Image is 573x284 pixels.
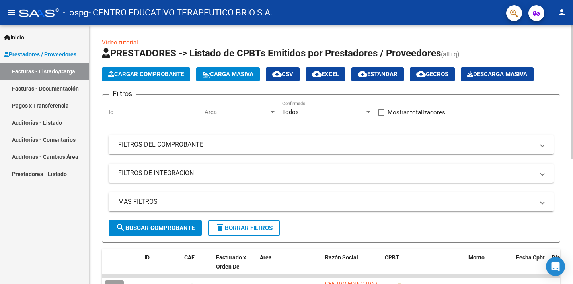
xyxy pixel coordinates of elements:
button: Estandar [351,67,404,81]
a: Video tutorial [102,39,138,46]
button: Descarga Masiva [461,67,534,81]
span: Area [260,254,272,261]
button: Borrar Filtros [208,220,280,236]
mat-icon: cloud_download [358,69,367,79]
span: EXCEL [312,71,339,78]
span: Mostrar totalizadores [388,108,445,117]
span: - ospg [63,4,88,21]
span: Area [205,108,269,116]
span: PRESTADORES -> Listado de CPBTs Emitidos por Prestadores / Proveedores [102,48,441,59]
button: Gecros [410,67,455,81]
button: CSV [266,67,300,81]
span: CSV [272,71,293,78]
datatable-header-cell: Fecha Cpbt [513,249,549,284]
span: Borrar Filtros [215,224,273,232]
span: - CENTRO EDUCATIVO TERAPEUTICO BRIO S.A. [88,4,273,21]
datatable-header-cell: Razón Social [322,249,382,284]
datatable-header-cell: CAE [181,249,213,284]
mat-icon: cloud_download [312,69,322,79]
datatable-header-cell: Facturado x Orden De [213,249,257,284]
span: CPBT [385,254,399,261]
mat-icon: person [557,8,567,17]
span: Gecros [416,71,448,78]
mat-expansion-panel-header: FILTROS DE INTEGRACION [109,164,554,183]
span: Carga Masiva [203,71,253,78]
span: (alt+q) [441,50,460,58]
app-download-masive: Descarga masiva de comprobantes (adjuntos) [461,67,534,81]
mat-panel-title: MAS FILTROS [118,197,534,206]
datatable-header-cell: Area [257,249,310,284]
mat-expansion-panel-header: FILTROS DEL COMPROBANTE [109,135,554,154]
mat-icon: menu [6,8,16,17]
h3: Filtros [109,88,136,99]
mat-icon: cloud_download [272,69,282,79]
div: Open Intercom Messenger [546,257,565,276]
mat-panel-title: FILTROS DEL COMPROBANTE [118,140,534,149]
span: Estandar [358,71,398,78]
button: Cargar Comprobante [102,67,190,81]
datatable-header-cell: Monto [465,249,513,284]
mat-icon: cloud_download [416,69,426,79]
span: Facturado x Orden De [216,254,246,270]
button: Buscar Comprobante [109,220,202,236]
span: Cargar Comprobante [108,71,184,78]
span: ID [144,254,150,261]
span: Fecha Cpbt [516,254,545,261]
span: CAE [184,254,195,261]
mat-icon: search [116,223,125,232]
span: Descarga Masiva [467,71,527,78]
button: Carga Masiva [196,67,260,81]
datatable-header-cell: CPBT [382,249,465,284]
span: Inicio [4,33,24,42]
mat-icon: delete [215,223,225,232]
button: EXCEL [306,67,345,81]
mat-expansion-panel-header: MAS FILTROS [109,192,554,211]
datatable-header-cell: ID [141,249,181,284]
span: Monto [468,254,485,261]
span: Prestadores / Proveedores [4,50,76,59]
mat-panel-title: FILTROS DE INTEGRACION [118,169,534,178]
span: Todos [282,108,299,116]
span: Razón Social [325,254,358,261]
span: Buscar Comprobante [116,224,195,232]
